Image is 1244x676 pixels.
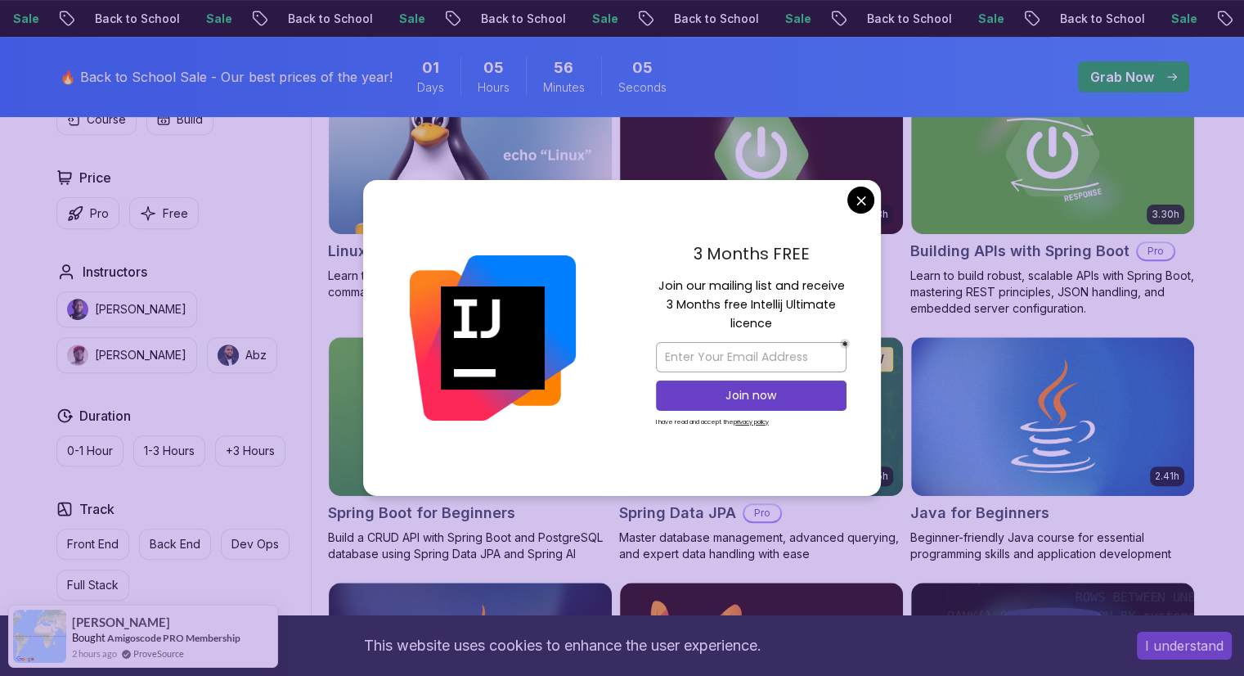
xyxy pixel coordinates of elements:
h2: Java for Beginners [910,502,1049,525]
span: Hours [478,79,510,96]
button: Back End [139,529,211,560]
p: Back to School [998,11,1109,27]
button: Pro [56,197,119,229]
img: provesource social proof notification image [13,610,66,663]
a: Amigoscode PRO Membership [107,632,240,644]
button: +3 Hours [215,435,285,466]
p: Sale [1109,11,1161,27]
a: Spring Boot for Beginners card1.67hNEWSpring Boot for BeginnersBuild a CRUD API with Spring Boot ... [328,336,613,562]
img: Building APIs with Spring Boot card [911,75,1194,234]
img: Advanced Spring Boot card [620,75,903,234]
span: 5 Seconds [632,56,653,79]
a: Linux Fundamentals card6.00hLinux FundamentalsProLearn the fundamentals of Linux and how to use t... [328,74,613,300]
p: Learn to build robust, scalable APIs with Spring Boot, mastering REST principles, JSON handling, ... [910,268,1195,317]
h2: Price [79,168,111,187]
a: Java for Beginners card2.41hJava for BeginnersBeginner-friendly Java course for essential program... [910,336,1195,562]
button: Front End [56,529,129,560]
span: [PERSON_NAME] [72,615,170,629]
p: Sale [530,11,582,27]
p: Back to School [419,11,530,27]
button: 1-3 Hours [133,435,205,466]
p: Abz [245,347,267,363]
p: Back to School [226,11,337,27]
p: [PERSON_NAME] [95,347,186,363]
p: [PERSON_NAME] [95,301,186,318]
p: 🔥 Back to School Sale - Our best prices of the year! [60,67,393,87]
p: Full Stack [67,577,119,593]
h2: Track [79,499,115,519]
img: instructor img [67,299,88,320]
p: Pro [1138,243,1174,259]
img: instructor img [218,345,239,366]
button: instructor imgAbz [207,337,277,373]
img: Java for Beginners card [911,337,1194,496]
span: Seconds [618,79,667,96]
p: Back to School [612,11,723,27]
span: 1 Days [422,56,439,79]
p: Build [177,111,203,128]
p: 0-1 Hour [67,443,113,459]
span: 56 Minutes [554,56,573,79]
img: Spring Boot for Beginners card [329,337,612,496]
p: 2.41h [1155,470,1179,483]
p: Build a CRUD API with Spring Boot and PostgreSQL database using Spring Data JPA and Spring AI [328,530,613,562]
p: Back to School [805,11,916,27]
span: Minutes [543,79,585,96]
p: Sale [916,11,968,27]
button: Accept cookies [1137,632,1232,660]
span: 5 Hours [483,56,504,79]
p: Learn the fundamentals of Linux and how to use the command line [328,268,613,300]
p: Dev Ops [231,536,279,552]
button: Dev Ops [221,529,290,560]
h2: Spring Data JPA [619,502,736,525]
p: Course [87,111,126,128]
a: ProveSource [133,647,184,660]
a: Building APIs with Spring Boot card3.30hBuilding APIs with Spring BootProLearn to build robust, s... [910,74,1195,317]
p: Front End [67,536,119,552]
p: Pro [90,205,109,222]
button: Build [146,104,213,135]
p: Sale [337,11,389,27]
h2: Spring Boot for Beginners [328,502,515,525]
button: Free [129,197,199,229]
h2: Instructors [83,262,147,282]
span: Days [417,79,444,96]
p: 3.30h [1152,208,1179,221]
p: Sale [144,11,196,27]
button: 0-1 Hour [56,435,124,466]
div: This website uses cookies to enhance the user experience. [12,628,1112,664]
img: instructor img [67,345,88,366]
p: +3 Hours [226,443,275,459]
button: Full Stack [56,570,129,601]
p: Pro [744,505,780,521]
h2: Linux Fundamentals [328,240,473,263]
p: Grab Now [1090,67,1154,87]
p: Sale [723,11,775,27]
p: Master database management, advanced querying, and expert data handling with ease [619,530,904,562]
p: Beginner-friendly Java course for essential programming skills and application development [910,530,1195,562]
button: instructor img[PERSON_NAME] [56,291,197,327]
p: Back to School [33,11,144,27]
p: Free [163,205,188,222]
button: instructor img[PERSON_NAME] [56,337,197,373]
h2: Building APIs with Spring Boot [910,240,1129,263]
p: 1-3 Hours [144,443,195,459]
p: Back End [150,536,200,552]
button: Course [56,104,137,135]
span: Bought [72,631,106,644]
h2: Duration [79,406,131,426]
span: 2 hours ago [72,647,117,660]
img: Linux Fundamentals card [329,75,612,234]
